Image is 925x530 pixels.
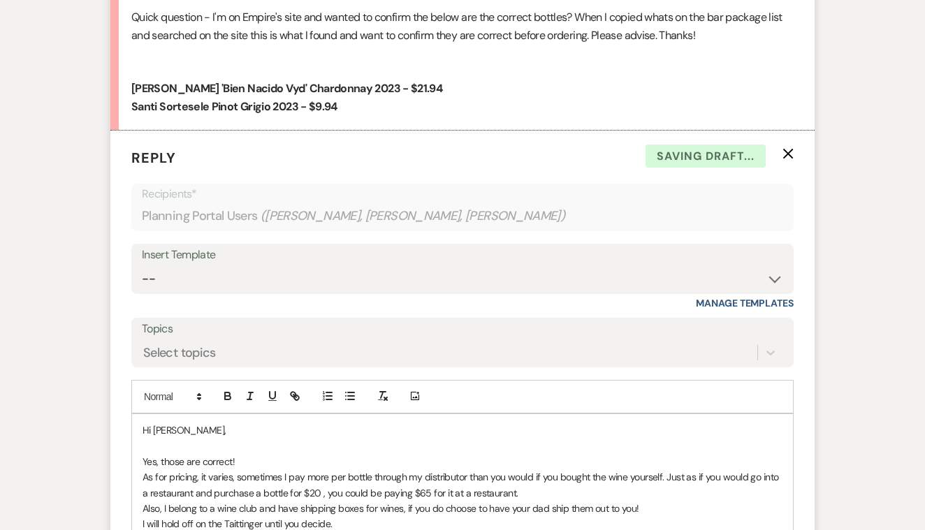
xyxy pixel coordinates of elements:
[131,8,794,44] p: Quick question - I'm on Empire's site and wanted to confirm the below are the correct bottles? Wh...
[143,469,782,501] p: As for pricing, it varies, sometimes I pay more per bottle through my distributor than you would ...
[131,99,337,114] strong: Santi Sortesele Pinot Grigio 2023 - $9.94
[131,149,176,167] span: Reply
[143,343,216,362] div: Select topics
[131,81,442,96] strong: [PERSON_NAME] 'Bien Nacido Vyd' Chardonnay 2023 - $21.94
[142,203,783,230] div: Planning Portal Users
[142,245,783,265] div: Insert Template
[142,185,783,203] p: Recipients*
[143,422,782,438] p: Hi [PERSON_NAME],
[696,297,794,309] a: Manage Templates
[143,501,782,516] p: Also, I belong to a wine club and have shipping boxes for wines, if you do choose to have your da...
[143,454,782,469] p: Yes, those are correct!
[142,319,783,339] label: Topics
[646,145,766,168] span: Saving draft...
[261,207,566,226] span: ( [PERSON_NAME], [PERSON_NAME], [PERSON_NAME] )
